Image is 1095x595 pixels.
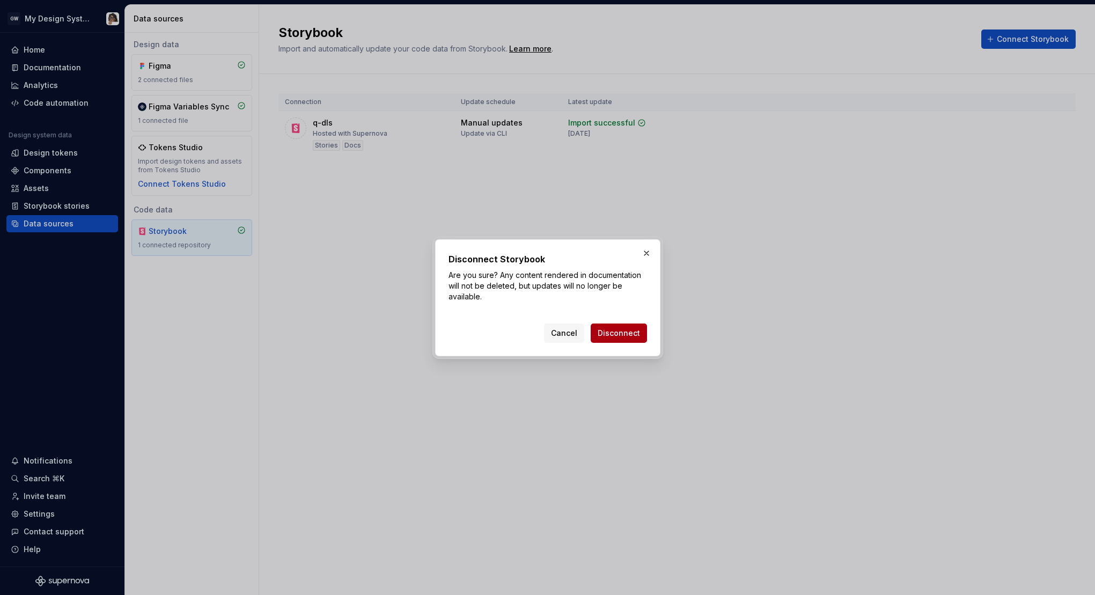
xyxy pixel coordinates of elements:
button: Disconnect [591,324,647,343]
span: Disconnect [598,328,640,339]
button: Cancel [544,324,584,343]
span: Cancel [551,328,577,339]
p: Are you sure? Any content rendered in documentation will not be deleted, but updates will no long... [449,270,647,302]
h2: Disconnect Storybook [449,253,647,266]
